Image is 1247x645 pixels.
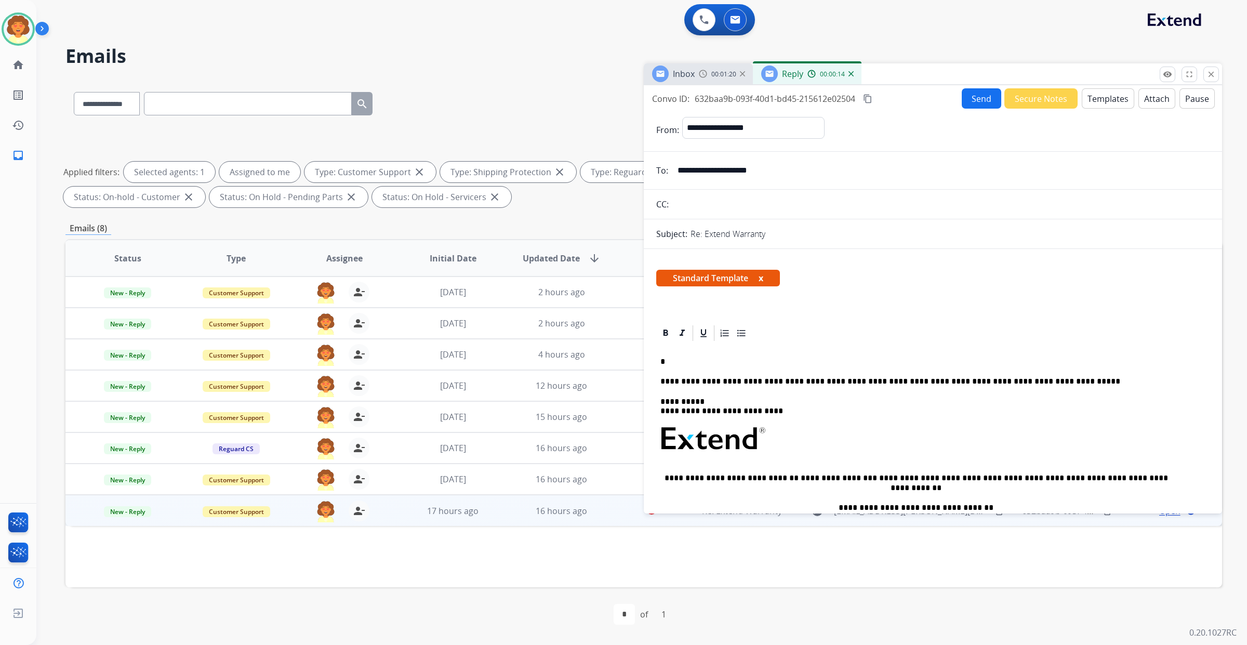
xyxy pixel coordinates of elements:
[1004,88,1078,109] button: Secure Notes
[219,162,300,182] div: Assigned to me
[315,406,336,428] img: agent-avatar
[734,325,749,341] div: Bullet List
[536,473,587,485] span: 16 hours ago
[674,325,690,341] div: Italic
[440,286,466,298] span: [DATE]
[759,272,763,284] button: x
[536,505,587,517] span: 16 hours ago
[315,438,336,459] img: agent-avatar
[580,162,684,182] div: Type: Reguard CS
[1206,70,1216,79] mat-icon: close
[63,166,120,178] p: Applied filters:
[488,191,501,203] mat-icon: close
[353,505,365,517] mat-icon: person_remove
[315,313,336,335] img: agent-avatar
[104,475,151,485] span: New - Reply
[203,319,270,330] span: Customer Support
[656,270,780,286] span: Standard Template
[203,381,270,392] span: Customer Support
[440,162,576,182] div: Type: Shipping Protection
[440,411,466,423] span: [DATE]
[353,379,365,392] mat-icon: person_remove
[656,228,687,240] p: Subject:
[104,443,151,454] span: New - Reply
[656,124,679,136] p: From:
[1022,505,1183,517] span: 632baa9b-093f-40d1-bd45-215612e02504
[702,505,782,517] span: Re: Extend Warranty
[124,162,215,182] div: Selected agents: 1
[536,411,587,423] span: 15 hours ago
[536,380,587,391] span: 12 hours ago
[440,380,466,391] span: [DATE]
[994,506,1003,516] mat-icon: content_copy
[440,318,466,329] span: [DATE]
[65,46,1222,67] h2: Emails
[640,608,648,621] div: of
[353,473,365,485] mat-icon: person_remove
[588,252,601,265] mat-icon: arrow_downward
[553,166,566,178] mat-icon: close
[1163,70,1172,79] mat-icon: remove_red_eye
[65,222,111,235] p: Emails (8)
[315,375,336,397] img: agent-avatar
[1102,506,1111,516] mat-icon: content_copy
[536,442,587,454] span: 16 hours ago
[430,252,476,265] span: Initial Date
[1138,88,1175,109] button: Attach
[673,68,695,80] span: Inbox
[656,198,669,210] p: CC:
[820,70,845,78] span: 00:00:14
[691,228,765,240] p: Re: Extend Warranty
[962,88,1001,109] button: Send
[345,191,357,203] mat-icon: close
[63,187,205,207] div: Status: On-hold - Customer
[440,349,466,360] span: [DATE]
[315,501,336,522] img: agent-avatar
[203,350,270,361] span: Customer Support
[1179,88,1215,109] button: Pause
[356,98,368,110] mat-icon: search
[653,604,674,625] div: 1
[326,252,363,265] span: Assignee
[538,349,585,360] span: 4 hours ago
[104,350,151,361] span: New - Reply
[538,286,585,298] span: 2 hours ago
[440,473,466,485] span: [DATE]
[104,319,151,330] span: New - Reply
[353,442,365,454] mat-icon: person_remove
[353,348,365,361] mat-icon: person_remove
[12,59,24,71] mat-icon: home
[4,15,33,44] img: avatar
[695,93,855,104] span: 632baa9b-093f-40d1-bd45-215612e02504
[1185,70,1194,79] mat-icon: fullscreen
[104,412,151,423] span: New - Reply
[203,475,270,485] span: Customer Support
[427,505,479,517] span: 17 hours ago
[12,89,24,101] mat-icon: list_alt
[227,252,246,265] span: Type
[203,412,270,423] span: Customer Support
[782,68,803,80] span: Reply
[203,506,270,517] span: Customer Support
[863,94,872,103] mat-icon: content_copy
[213,443,260,454] span: Reguard CS
[104,506,151,517] span: New - Reply
[304,162,436,182] div: Type: Customer Support
[182,191,195,203] mat-icon: close
[315,469,336,491] img: agent-avatar
[1186,506,1196,516] mat-icon: language
[114,252,141,265] span: Status
[353,286,365,298] mat-icon: person_remove
[1189,626,1237,639] p: 0.20.1027RC
[711,70,736,78] span: 00:01:20
[440,442,466,454] span: [DATE]
[353,411,365,423] mat-icon: person_remove
[413,166,426,178] mat-icon: close
[104,381,151,392] span: New - Reply
[538,318,585,329] span: 2 hours ago
[656,164,668,177] p: To:
[658,325,673,341] div: Bold
[12,149,24,162] mat-icon: inbox
[12,119,24,131] mat-icon: history
[1082,88,1134,109] button: Templates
